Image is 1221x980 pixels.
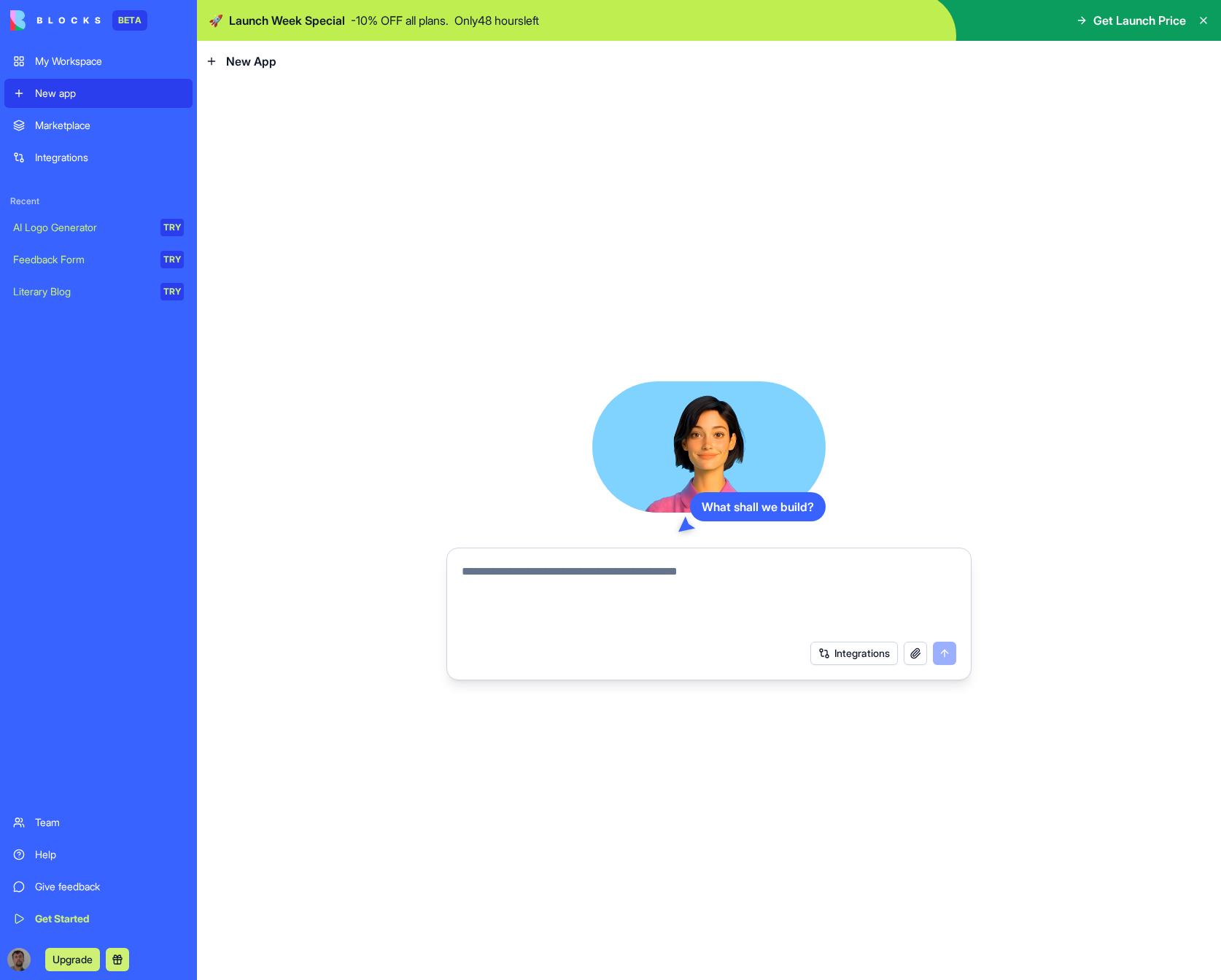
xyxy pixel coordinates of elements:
[13,220,150,235] div: AI Logo Generator
[13,284,150,299] div: Literary Blog
[209,12,223,29] span: 🚀
[7,948,31,971] img: ACg8ocJXJH35L_n_eIcSXF0Cn-ozZkXuLIq58praQnJlI3MVIiG7roA0qA=s96-c
[4,47,193,76] a: My Workspace
[160,283,184,300] div: TRY
[35,911,184,926] div: Get Started
[45,948,100,971] button: Upgrade
[35,118,184,133] div: Marketplace
[160,219,184,236] div: TRY
[35,150,184,165] div: Integrations
[112,10,147,31] div: BETA
[4,111,193,140] a: Marketplace
[35,815,184,830] div: Team
[454,12,539,29] p: Only 48 hours left
[10,10,147,31] a: BETA
[690,492,826,521] div: What shall we build?
[810,642,898,665] button: Integrations
[4,277,193,306] a: Literary BlogTRY
[4,808,193,837] a: Team
[4,904,193,933] a: Get Started
[351,12,449,29] p: - 10 % OFF all plans.
[10,10,101,31] img: logo
[35,879,184,894] div: Give feedback
[4,245,193,274] a: Feedback FormTRY
[45,952,100,966] a: Upgrade
[4,195,193,207] span: Recent
[35,54,184,69] div: My Workspace
[13,252,150,267] div: Feedback Form
[4,213,193,242] a: AI Logo GeneratorTRY
[35,86,184,101] div: New app
[4,840,193,869] a: Help
[4,79,193,108] a: New app
[4,143,193,172] a: Integrations
[226,52,276,70] span: New App
[4,872,193,901] a: Give feedback
[1093,12,1186,29] span: Get Launch Price
[229,12,345,29] span: Launch Week Special
[160,251,184,268] div: TRY
[35,847,184,862] div: Help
